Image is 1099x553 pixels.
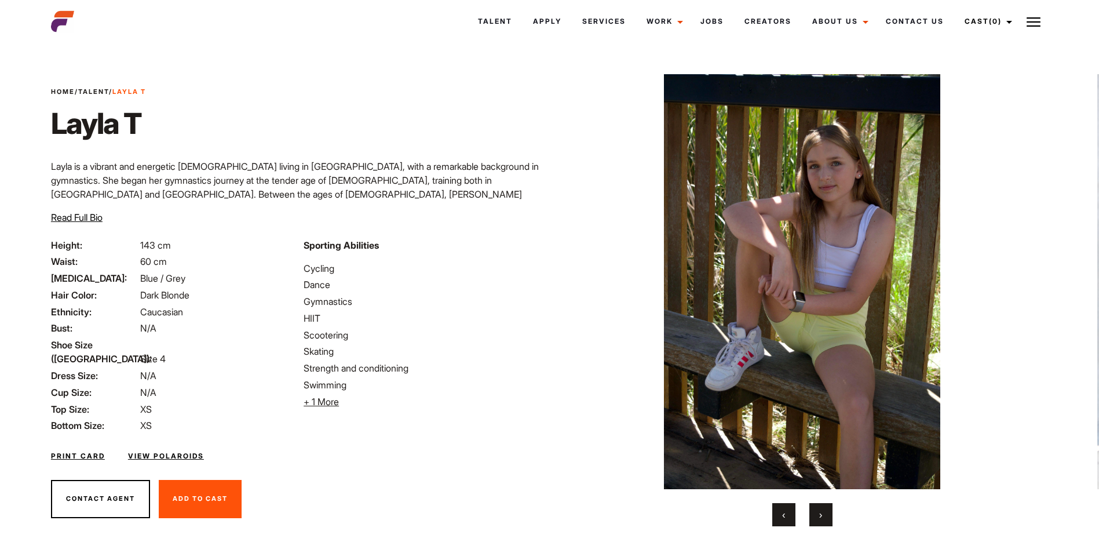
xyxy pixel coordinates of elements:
[304,278,542,292] li: Dance
[304,311,542,325] li: HIIT
[51,106,146,141] h1: Layla T
[304,344,542,358] li: Skating
[51,254,138,268] span: Waist:
[140,420,152,431] span: XS
[140,272,185,284] span: Blue / Grey
[51,87,146,97] span: / /
[140,289,189,301] span: Dark Blonde
[51,369,138,383] span: Dress Size:
[173,494,228,503] span: Add To Cast
[159,480,242,518] button: Add To Cast
[819,509,822,521] span: Next
[468,6,523,37] a: Talent
[51,338,138,366] span: Shoe Size ([GEOGRAPHIC_DATA]):
[140,306,183,318] span: Caucasian
[51,321,138,335] span: Bust:
[875,6,954,37] a: Contact Us
[51,419,138,432] span: Bottom Size:
[782,509,785,521] span: Previous
[304,294,542,308] li: Gymnastics
[304,378,542,392] li: Swimming
[577,74,1027,489] img: image0 2
[140,387,156,398] span: N/A
[304,328,542,342] li: Scootering
[51,10,74,33] img: cropped-aefm-brand-fav-22-square.png
[140,322,156,334] span: N/A
[51,271,138,285] span: [MEDICAL_DATA]:
[140,370,156,381] span: N/A
[140,239,171,251] span: 143 cm
[140,256,167,267] span: 60 cm
[51,88,75,96] a: Home
[304,239,379,251] strong: Sporting Abilities
[802,6,875,37] a: About Us
[78,88,109,96] a: Talent
[128,451,204,461] a: View Polaroids
[51,212,103,223] span: Read Full Bio
[690,6,734,37] a: Jobs
[51,480,150,518] button: Contact Agent
[954,6,1019,37] a: Cast(0)
[989,17,1002,26] span: (0)
[51,305,138,319] span: Ethnicity:
[112,88,146,96] strong: Layla T
[636,6,690,37] a: Work
[304,396,339,408] span: + 1 More
[140,353,166,365] span: Size 4
[734,6,802,37] a: Creators
[304,361,542,375] li: Strength and conditioning
[51,451,105,461] a: Print Card
[51,288,138,302] span: Hair Color:
[523,6,572,37] a: Apply
[51,210,103,224] button: Read Full Bio
[51,385,138,399] span: Cup Size:
[51,238,138,252] span: Height:
[304,261,542,275] li: Cycling
[572,6,636,37] a: Services
[1027,15,1040,29] img: Burger icon
[51,159,543,243] p: Layla is a vibrant and energetic [DEMOGRAPHIC_DATA] living in [GEOGRAPHIC_DATA], with a remarkabl...
[51,402,138,416] span: Top Size:
[140,403,152,415] span: XS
